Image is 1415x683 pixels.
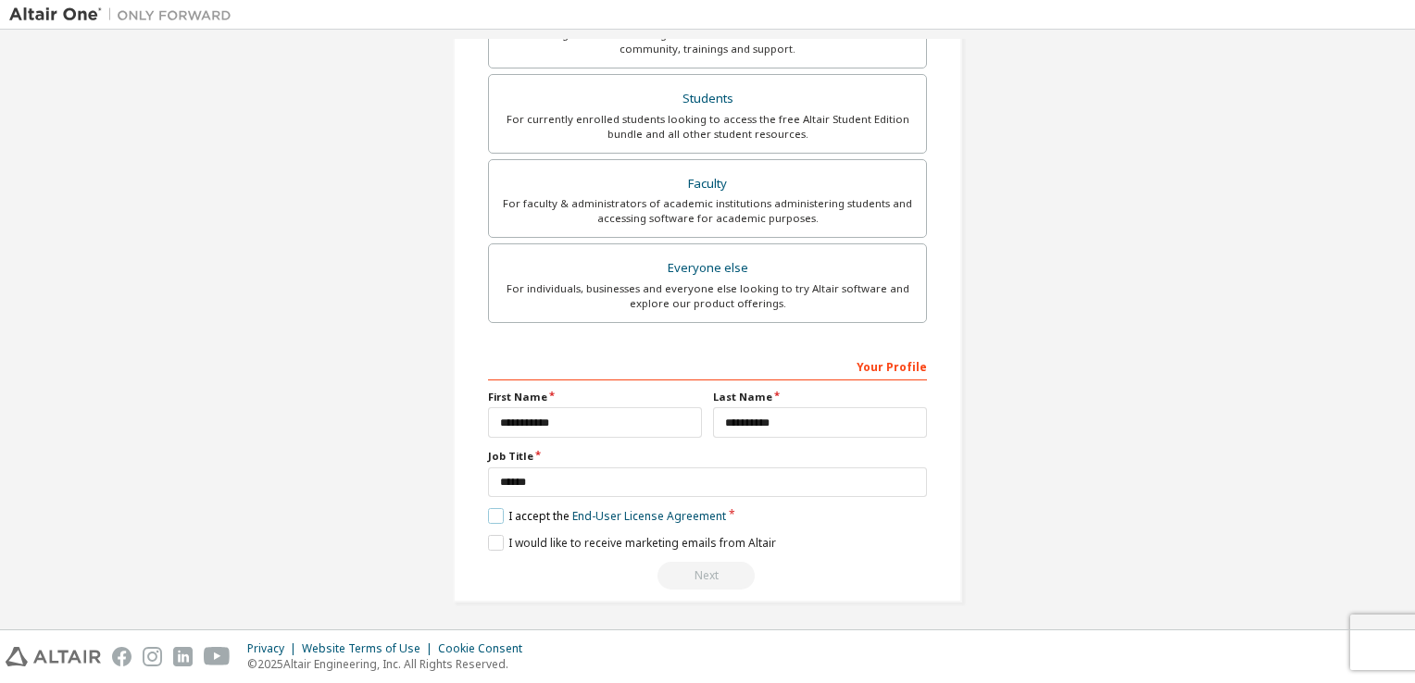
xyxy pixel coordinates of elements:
img: linkedin.svg [173,647,193,666]
div: For existing customers looking to access software downloads, HPC resources, community, trainings ... [500,27,915,56]
p: © 2025 Altair Engineering, Inc. All Rights Reserved. [247,656,533,672]
div: Read and acccept EULA to continue [488,562,927,590]
div: Website Terms of Use [302,641,438,656]
label: Job Title [488,449,927,464]
div: For faculty & administrators of academic institutions administering students and accessing softwa... [500,196,915,226]
div: Cookie Consent [438,641,533,656]
div: For individuals, businesses and everyone else looking to try Altair software and explore our prod... [500,281,915,311]
div: Privacy [247,641,302,656]
label: First Name [488,390,702,404]
a: End-User License Agreement [572,508,726,524]
div: Faculty [500,171,915,197]
img: facebook.svg [112,647,131,666]
label: I would like to receive marketing emails from Altair [488,535,776,551]
div: Your Profile [488,351,927,380]
div: Students [500,86,915,112]
div: Everyone else [500,255,915,281]
label: I accept the [488,508,726,524]
img: instagram.svg [143,647,162,666]
img: youtube.svg [204,647,231,666]
div: For currently enrolled students looking to access the free Altair Student Edition bundle and all ... [500,112,915,142]
label: Last Name [713,390,927,404]
img: altair_logo.svg [6,647,101,666]
img: Altair One [9,6,241,24]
